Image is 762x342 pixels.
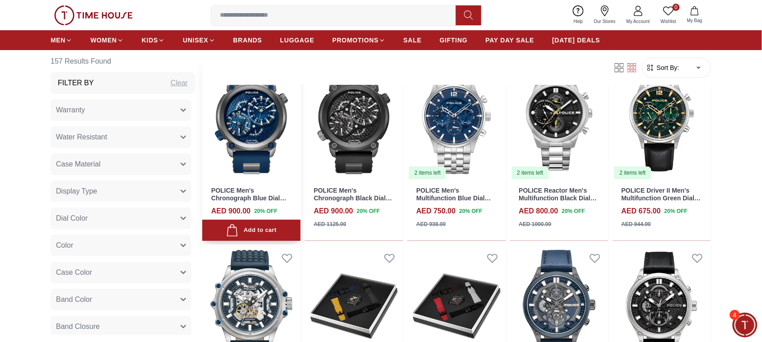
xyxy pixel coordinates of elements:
span: 20 % OFF [664,207,688,215]
a: PROMOTIONS [332,32,386,48]
button: Color [51,235,191,256]
a: GIFTING [440,32,468,48]
span: 4 [730,310,740,320]
span: PROMOTIONS [332,36,379,45]
button: Sort By: [646,63,679,72]
span: 0 [673,4,680,11]
span: Wishlist [657,18,680,25]
div: Chat Widget [733,313,757,337]
span: PAY DAY SALE [486,36,534,45]
img: POLICE Men's Multifunction Blue Dial Watch - PEWGK0040204 [407,56,506,180]
span: 11:14 AM [120,65,144,71]
a: Our Stores [589,4,621,27]
span: 20 % OFF [460,207,483,215]
div: 2 items left [512,166,549,179]
a: POLICE Reactor Men's Multifunction Black Dial Watch - PEWGK00392042 items left [510,56,609,180]
div: 2 items left [614,166,651,179]
h4: AED 675.00 [622,206,661,217]
span: Water Resistant [56,132,107,143]
span: Band Closure [56,321,100,332]
span: New Enquiry [97,100,140,108]
a: POLICE Men's Chronograph Black Dial Watch - PEWGM0071802 [314,187,392,209]
span: Dial Color [56,213,88,224]
a: BRANDS [233,32,262,48]
span: My Account [623,18,654,25]
img: POLICE Men's Chronograph Black Dial Watch - PEWGM0071802 [305,56,403,180]
button: Display Type [51,180,191,202]
span: MEN [51,36,65,45]
span: BRANDS [233,36,262,45]
span: LUGGAGE [280,36,315,45]
img: POLICE Men's Chronograph Blue Dial Watch - PEWGM0071803 [202,56,301,180]
span: Case Color [56,267,92,278]
div: Clear [171,78,188,88]
span: My Bag [683,17,706,24]
span: Sort By: [655,63,679,72]
button: My Bag [682,5,708,26]
span: Display Type [56,186,97,197]
span: Case Material [56,159,101,170]
button: Water Resistant [51,126,191,148]
span: 20 % OFF [562,207,585,215]
span: 20 % OFF [254,207,277,215]
a: LUGGAGE [280,32,315,48]
a: POLICE Driver II Men's Multifunction Green Dial Watch - PEWGF0040201 [622,187,701,209]
a: [DATE] DEALS [553,32,600,48]
span: Band Color [56,294,92,305]
img: POLICE Reactor Men's Multifunction Black Dial Watch - PEWGK0039204 [510,56,609,180]
span: UNISEX [183,36,208,45]
a: PAY DAY SALE [486,32,534,48]
h4: AED 800.00 [519,206,558,217]
img: POLICE Driver II Men's Multifunction Green Dial Watch - PEWGF0040201 [613,56,711,180]
h3: Filter By [58,78,94,88]
span: Hello! I'm your Time House Watches Support Assistant. How can I assist you [DATE]? [15,39,138,69]
img: Profile picture of Zoe [28,8,43,23]
span: GIFTING [440,36,468,45]
a: SALE [404,32,422,48]
a: UNISEX [183,32,215,48]
button: Case Material [51,153,191,175]
a: Help [568,4,589,27]
span: Help [570,18,587,25]
span: Our Stores [590,18,619,25]
div: AED 938.00 [416,220,446,228]
h4: AED 900.00 [314,206,353,217]
button: Band Closure [51,316,191,337]
a: POLICE Driver II Men's Multifunction Green Dial Watch - PEWGF00402012 items left [613,56,711,180]
em: Smiley [159,222,174,237]
button: Case Color [51,262,191,283]
div: [PERSON_NAME] [48,12,151,20]
span: SALE [404,36,422,45]
a: POLICE Men's Chronograph Blue Dial Watch - PEWGM0071803 [211,187,286,209]
a: POLICE Men's Multifunction Blue Dial Watch - PEWGK00402042 items left [407,56,506,180]
span: Please share details about your preferred watch (model name, pricing preferences, movement etc.) ... [15,139,139,191]
h6: 157 Results Found [51,51,195,72]
img: ... [54,5,133,25]
span: WOMEN [90,36,117,45]
div: Add to cart [226,224,276,236]
button: Dial Color [51,208,191,229]
button: Add to cart [202,220,301,241]
div: [PERSON_NAME] [9,122,178,132]
span: 11:14 AM [143,104,166,110]
a: POLICE Reactor Men's Multifunction Black Dial Watch - PEWGK0039204 [519,187,597,209]
em: Mute [148,185,163,194]
div: 2 items left [409,166,446,179]
em: Back [7,7,25,25]
button: Warranty [51,99,191,121]
button: Band Color [51,289,191,310]
h4: AED 900.00 [211,206,251,217]
a: KIDS [142,32,165,48]
em: End chat [165,187,172,194]
h4: AED 750.00 [416,206,455,217]
a: MEN [51,32,72,48]
a: WOMEN [90,32,124,48]
span: [DATE] DEALS [553,36,600,45]
div: AED 1125.00 [314,220,346,228]
span: Warranty [56,105,85,116]
span: Color [56,240,73,251]
a: POLICE Men's Multifunction Blue Dial Watch - PEWGK0040204 [416,187,491,209]
a: 0Wishlist [655,4,682,27]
